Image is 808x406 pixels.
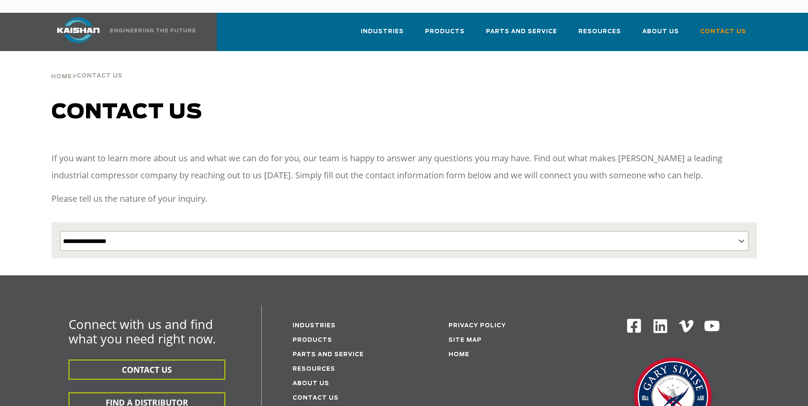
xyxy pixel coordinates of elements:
img: Facebook [626,318,642,334]
a: Parts and service [293,352,364,357]
img: Engineering the future [110,29,196,32]
a: About Us [293,381,329,386]
span: Contact us [52,102,202,123]
p: If you want to learn more about us and what we can do for you, our team is happy to answer any qu... [52,150,757,184]
a: Industries [361,20,404,49]
a: Products [293,337,332,343]
p: Please tell us the nature of your inquiry. [52,190,757,207]
span: Industries [361,27,404,37]
a: Home [449,352,469,357]
span: Contact Us [700,27,746,37]
span: Resources [578,27,621,37]
a: Contact Us [293,395,339,401]
a: Home [51,72,72,80]
img: Youtube [704,318,720,335]
a: Resources [578,20,621,49]
a: About Us [642,20,679,49]
a: Privacy Policy [449,323,506,329]
a: Industries [293,323,336,329]
div: > [51,51,123,83]
a: Contact Us [700,20,746,49]
span: Products [425,27,465,37]
span: Connect with us and find what you need right now. [69,316,216,347]
span: About Us [642,27,679,37]
span: Contact Us [77,73,123,79]
span: Home [51,74,72,80]
button: CONTACT US [69,360,225,380]
span: Parts and Service [486,27,557,37]
img: Linkedin [652,318,669,335]
img: kaishan logo [46,17,110,43]
a: Site Map [449,337,482,343]
a: Kaishan USA [46,13,197,51]
a: Resources [293,366,335,372]
a: Products [425,20,465,49]
a: Parts and Service [486,20,557,49]
img: Vimeo [679,320,693,332]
